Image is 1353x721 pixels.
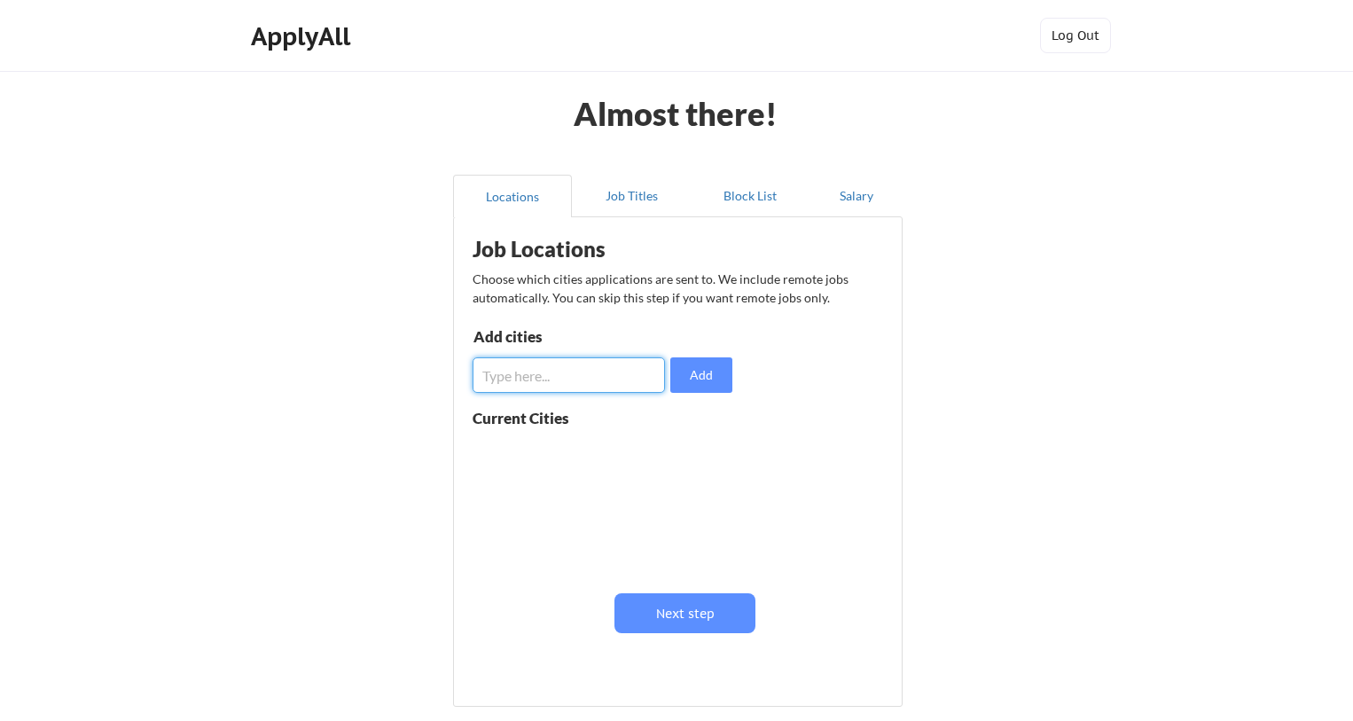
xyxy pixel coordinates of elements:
div: Choose which cities applications are sent to. We include remote jobs automatically. You can skip ... [473,270,880,307]
div: Job Locations [473,239,696,260]
button: Salary [809,175,903,217]
div: Add cities [473,329,657,344]
button: Next step [614,593,755,633]
button: Locations [453,175,572,217]
div: ApplyAll [251,21,356,51]
div: Current Cities [473,411,607,426]
div: Almost there! [552,98,800,129]
button: Block List [691,175,809,217]
button: Job Titles [572,175,691,217]
input: Type here... [473,357,665,393]
button: Add [670,357,732,393]
button: Log Out [1040,18,1111,53]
